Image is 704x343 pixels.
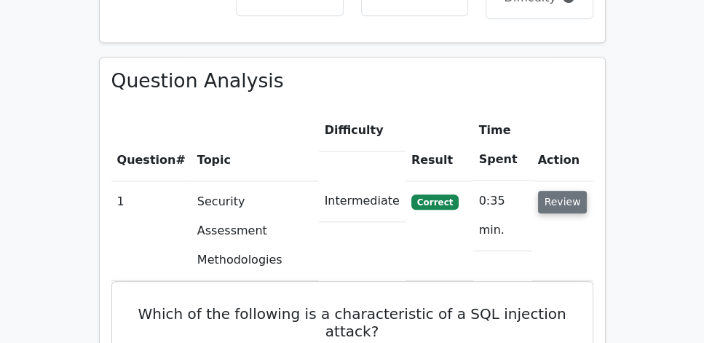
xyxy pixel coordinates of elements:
[117,153,176,167] span: Question
[532,110,593,181] th: Action
[130,305,575,340] h5: Which of the following is a characteristic of a SQL injection attack?
[191,181,319,280] td: Security Assessment Methodologies
[111,110,191,181] th: #
[406,110,473,181] th: Result
[319,181,406,222] td: Intermediate
[111,69,593,92] h3: Question Analysis
[473,181,532,251] td: 0:35 min.
[191,110,319,181] th: Topic
[319,110,406,151] th: Difficulty
[538,191,588,213] button: Review
[473,110,532,181] th: Time Spent
[111,181,191,280] td: 1
[411,194,459,209] span: Correct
